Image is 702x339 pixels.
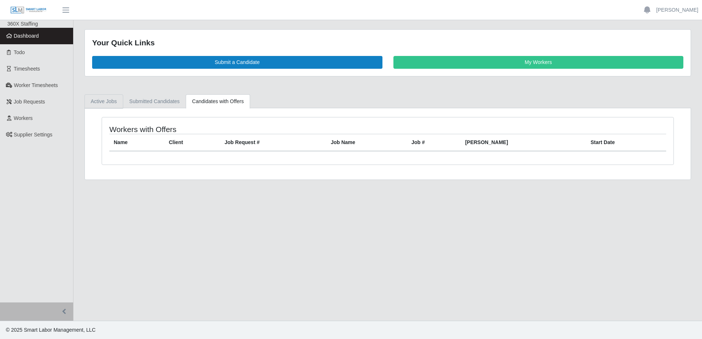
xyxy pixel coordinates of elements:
span: Job Requests [14,99,45,105]
th: Client [165,134,220,151]
th: Job Name [327,134,407,151]
span: © 2025 Smart Labor Management, LLC [6,327,95,333]
th: Name [109,134,165,151]
a: Active Jobs [84,94,123,109]
span: Todo [14,49,25,55]
a: Candidates with Offers [186,94,250,109]
th: Job # [407,134,461,151]
span: Worker Timesheets [14,82,58,88]
img: SLM Logo [10,6,47,14]
a: [PERSON_NAME] [656,6,698,14]
span: Timesheets [14,66,40,72]
span: Supplier Settings [14,132,53,138]
a: Submitted Candidates [123,94,186,109]
div: Your Quick Links [92,37,683,49]
span: Dashboard [14,33,39,39]
a: Submit a Candidate [92,56,382,69]
th: Job Request # [220,134,326,151]
a: My Workers [393,56,684,69]
span: 360X Staffing [7,21,38,27]
th: Start Date [586,134,666,151]
th: [PERSON_NAME] [461,134,586,151]
h4: Workers with Offers [109,125,335,134]
span: Workers [14,115,33,121]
